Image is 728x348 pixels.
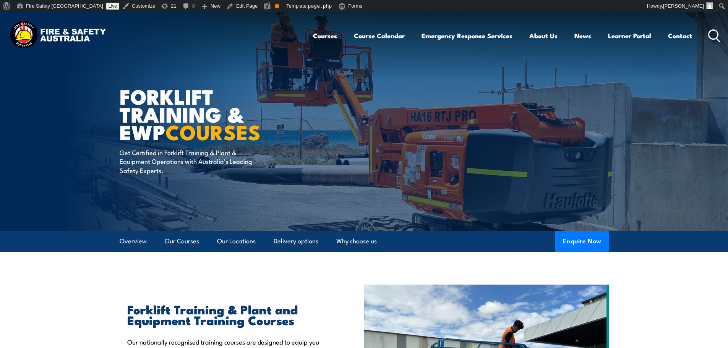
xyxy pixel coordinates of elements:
a: Emergency Response Services [422,26,512,46]
a: Delivery options [274,231,318,251]
h1: Forklift Training & EWP [120,87,308,141]
a: Overview [120,231,147,251]
a: Live [106,3,119,10]
a: About Us [529,26,558,46]
button: Enquire Now [555,231,609,252]
div: OK [275,4,279,8]
strong: COURSES [165,115,261,147]
a: Course Calendar [354,26,405,46]
a: Learner Portal [608,26,651,46]
a: Contact [668,26,692,46]
h2: Forklift Training & Plant and Equipment Training Courses [127,304,329,325]
a: Our Courses [165,231,199,251]
a: Courses [313,26,337,46]
span: [PERSON_NAME] [663,3,704,9]
a: Why choose us [336,231,377,251]
p: Get Certified in Forklift Training & Plant & Equipment Operations with Australia’s Leading Safety... [120,148,259,175]
a: Our Locations [217,231,256,251]
a: News [574,26,591,46]
span: page.php [308,3,332,9]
